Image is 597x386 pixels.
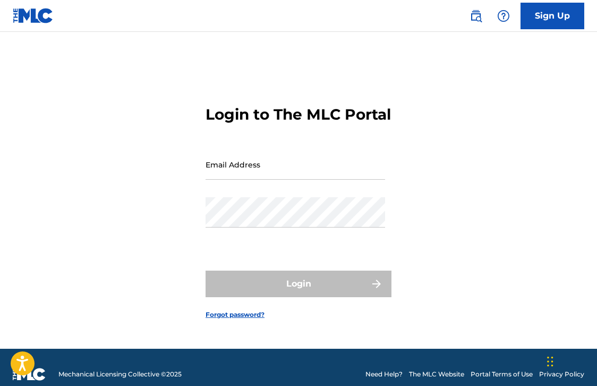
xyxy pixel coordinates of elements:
[470,10,482,22] img: search
[13,8,54,23] img: MLC Logo
[409,370,464,379] a: The MLC Website
[365,370,403,379] a: Need Help?
[547,346,553,377] div: Drag
[471,370,533,379] a: Portal Terms of Use
[58,370,182,379] span: Mechanical Licensing Collective © 2025
[493,5,514,27] div: Help
[206,310,265,320] a: Forgot password?
[206,105,391,124] h3: Login to The MLC Portal
[539,370,584,379] a: Privacy Policy
[13,368,46,381] img: logo
[465,5,487,27] a: Public Search
[544,335,597,386] iframe: Chat Widget
[521,3,584,29] a: Sign Up
[497,10,510,22] img: help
